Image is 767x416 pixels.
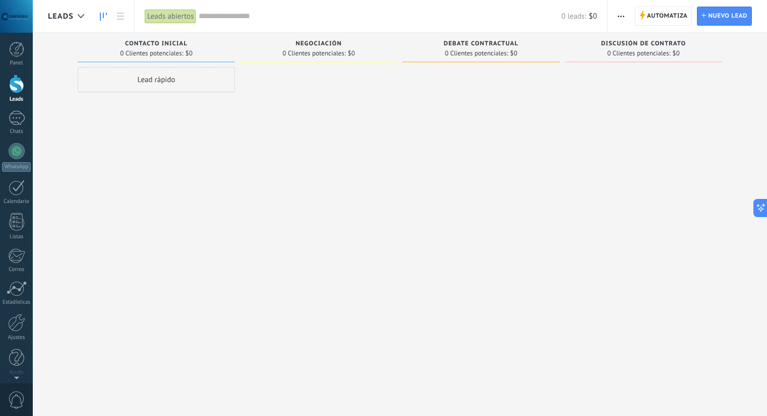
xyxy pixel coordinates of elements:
[2,96,31,103] div: Leads
[120,50,183,56] span: 0 Clientes potenciales:
[282,50,345,56] span: 0 Clientes potenciales:
[601,40,686,47] span: Discusión de contrato
[112,7,129,26] a: Lista
[708,7,747,25] span: Nuevo lead
[570,40,717,49] div: Discusión de contrato
[245,40,392,49] div: Negociación
[296,40,342,47] span: Negociación
[510,50,517,56] span: $0
[348,50,355,56] span: $0
[407,40,555,49] div: Debate contractual
[83,40,230,49] div: Contacto inicial
[2,266,31,273] div: Correo
[2,162,31,172] div: WhatsApp
[2,334,31,341] div: Ajustes
[125,40,188,47] span: Contacto inicial
[2,128,31,135] div: Chats
[2,198,31,205] div: Calendario
[444,40,518,47] span: Debate contractual
[673,50,680,56] span: $0
[647,7,688,25] span: Automatiza
[445,50,508,56] span: 0 Clientes potenciales:
[145,9,196,24] div: Leads abiertos
[614,7,628,26] button: Más
[607,50,670,56] span: 0 Clientes potenciales:
[48,12,74,21] span: Leads
[78,67,235,92] div: Lead rápido
[186,50,193,56] span: $0
[2,299,31,306] div: Estadísticas
[635,7,692,26] a: Automatiza
[2,60,31,66] div: Panel
[697,7,752,26] a: Nuevo lead
[2,234,31,240] div: Listas
[589,12,597,21] span: $0
[95,7,112,26] a: Leads
[561,12,586,21] span: 0 leads:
